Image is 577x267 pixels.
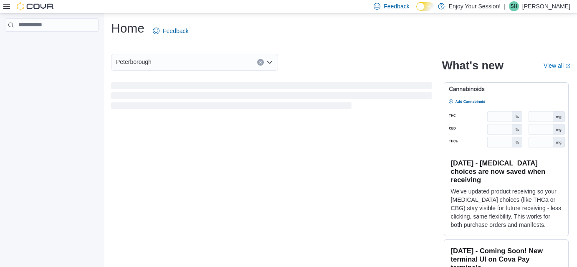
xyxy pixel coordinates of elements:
[257,59,264,66] button: Clear input
[5,33,99,53] nav: Complex example
[451,159,562,184] h3: [DATE] - [MEDICAL_DATA] choices are now saved when receiving
[451,187,562,229] p: We've updated product receiving so your [MEDICAL_DATA] choices (like THCa or CBG) stay visible fo...
[544,62,570,69] a: View allExternal link
[116,57,152,67] span: Peterborough
[266,59,273,66] button: Open list of options
[17,2,54,10] img: Cova
[111,84,432,111] span: Loading
[522,1,570,11] p: [PERSON_NAME]
[442,59,504,72] h2: What's new
[384,2,409,10] span: Feedback
[565,64,570,69] svg: External link
[504,1,506,11] p: |
[111,20,144,37] h1: Home
[449,1,501,11] p: Enjoy Your Session!
[416,2,434,11] input: Dark Mode
[511,1,518,11] span: SH
[509,1,519,11] div: Sue Hachey
[163,27,188,35] span: Feedback
[149,23,192,39] a: Feedback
